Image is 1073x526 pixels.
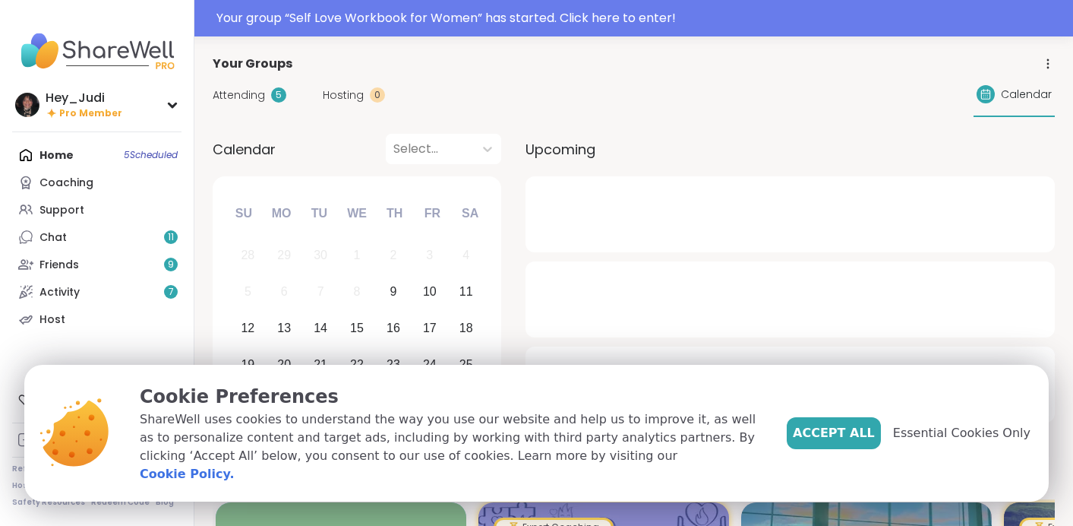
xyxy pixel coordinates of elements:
[378,197,412,230] div: Th
[413,276,446,309] div: Choose Friday, October 10th, 2025
[245,281,251,302] div: 5
[232,348,264,381] div: Choose Sunday, October 19th, 2025
[264,197,298,230] div: Mo
[302,197,336,230] div: Tu
[46,90,122,106] div: Hey_Judi
[341,239,374,272] div: Not available Wednesday, October 1st, 2025
[39,312,65,328] div: Host
[377,312,410,345] div: Choose Thursday, October 16th, 2025
[893,424,1030,442] span: Essential Cookies Only
[268,312,301,345] div: Choose Monday, October 13th, 2025
[232,239,264,272] div: Not available Sunday, September 28th, 2025
[413,348,446,381] div: Choose Friday, October 24th, 2025
[12,196,181,223] a: Support
[341,276,374,309] div: Not available Wednesday, October 8th, 2025
[787,417,881,449] button: Accept All
[314,318,327,338] div: 14
[12,251,181,278] a: Friends9
[271,87,286,103] div: 5
[423,318,437,338] div: 17
[450,348,482,381] div: Choose Saturday, October 25th, 2025
[156,497,174,508] a: Blog
[281,281,288,302] div: 6
[390,281,396,302] div: 9
[459,354,473,375] div: 25
[453,197,487,230] div: Sa
[15,93,39,117] img: Hey_Judi
[216,9,1064,27] div: Your group “ Self Love Workbook for Women ” has started. Click here to enter!
[213,55,292,73] span: Your Groups
[12,223,181,251] a: Chat11
[323,87,364,103] span: Hosting
[450,239,482,272] div: Not available Saturday, October 4th, 2025
[354,281,361,302] div: 8
[168,258,174,271] span: 9
[423,354,437,375] div: 24
[268,276,301,309] div: Not available Monday, October 6th, 2025
[350,318,364,338] div: 15
[450,312,482,345] div: Choose Saturday, October 18th, 2025
[377,348,410,381] div: Choose Thursday, October 23rd, 2025
[91,497,150,508] a: Redeem Code
[459,281,473,302] div: 11
[793,424,875,442] span: Accept All
[413,312,446,345] div: Choose Friday, October 17th, 2025
[390,245,396,265] div: 2
[305,312,337,345] div: Choose Tuesday, October 14th, 2025
[341,312,374,345] div: Choose Wednesday, October 15th, 2025
[1001,87,1052,103] span: Calendar
[268,239,301,272] div: Not available Monday, September 29th, 2025
[305,348,337,381] div: Choose Tuesday, October 21st, 2025
[423,281,437,302] div: 10
[354,245,361,265] div: 1
[277,245,291,265] div: 29
[241,318,254,338] div: 12
[305,239,337,272] div: Not available Tuesday, September 30th, 2025
[213,87,265,103] span: Attending
[387,318,400,338] div: 16
[370,87,385,103] div: 0
[350,354,364,375] div: 22
[387,354,400,375] div: 23
[12,24,181,78] img: ShareWell Nav Logo
[227,197,260,230] div: Su
[229,237,484,419] div: month 2025-10
[12,497,85,508] a: Safety Resources
[39,285,80,300] div: Activity
[39,176,93,191] div: Coaching
[341,348,374,381] div: Choose Wednesday, October 22nd, 2025
[459,318,473,338] div: 18
[140,383,762,410] p: Cookie Preferences
[413,239,446,272] div: Not available Friday, October 3rd, 2025
[462,245,469,265] div: 4
[317,281,324,302] div: 7
[169,286,174,299] span: 7
[277,318,291,338] div: 13
[39,230,67,246] div: Chat
[450,276,482,309] div: Choose Saturday, October 11th, 2025
[277,354,291,375] div: 20
[140,410,762,483] p: ShareWell uses cookies to understand the way you use our website and help us to improve it, as we...
[232,276,264,309] div: Not available Sunday, October 5th, 2025
[59,107,122,120] span: Pro Member
[241,245,254,265] div: 28
[426,245,433,265] div: 3
[241,354,254,375] div: 19
[39,258,79,273] div: Friends
[525,139,595,160] span: Upcoming
[39,203,84,218] div: Support
[377,276,410,309] div: Choose Thursday, October 9th, 2025
[12,306,181,333] a: Host
[140,465,234,483] a: Cookie Policy.
[168,231,174,244] span: 11
[12,278,181,306] a: Activity7
[12,169,181,196] a: Coaching
[268,348,301,381] div: Choose Monday, October 20th, 2025
[305,276,337,309] div: Not available Tuesday, October 7th, 2025
[314,354,327,375] div: 21
[340,197,374,230] div: We
[314,245,327,265] div: 30
[232,312,264,345] div: Choose Sunday, October 12th, 2025
[213,139,276,160] span: Calendar
[377,239,410,272] div: Not available Thursday, October 2nd, 2025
